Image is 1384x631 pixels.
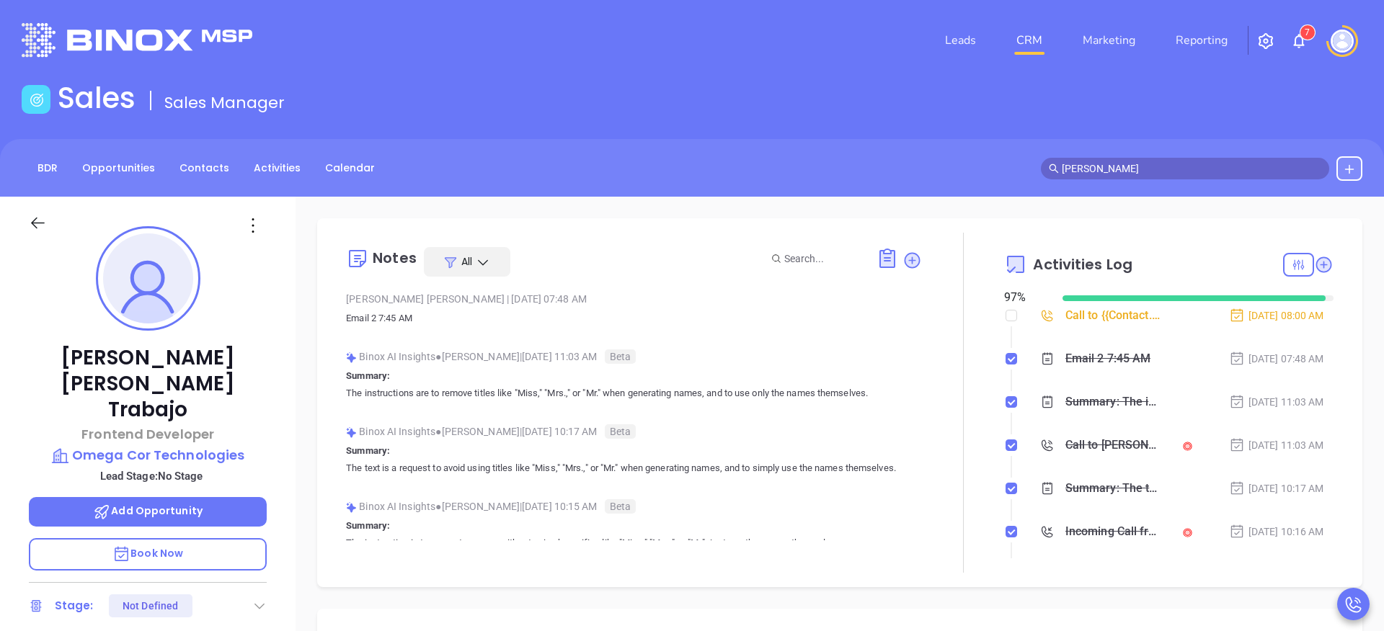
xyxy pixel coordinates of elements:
[74,156,164,180] a: Opportunities
[605,499,636,514] span: Beta
[1011,26,1048,55] a: CRM
[112,546,183,560] span: Book Now
[605,424,636,439] span: Beta
[346,520,390,531] b: Summary:
[29,345,267,423] p: [PERSON_NAME] [PERSON_NAME] Trabajo
[373,251,417,265] div: Notes
[1257,32,1274,50] img: iconSetting
[346,310,922,327] p: Email 2 7:45 AM
[1065,478,1161,499] div: Summary: The text is a request to avoid using titles like "Miss," "Mrs.," or "Mr." when generatin...
[784,251,861,267] input: Search...
[1331,30,1354,53] img: user
[939,26,982,55] a: Leads
[605,349,636,364] span: Beta
[346,370,390,381] b: Summary:
[435,426,442,437] span: ●
[346,421,922,442] div: Binox AI Insights [PERSON_NAME] | [DATE] 10:17 AM
[1229,437,1324,453] div: [DATE] 11:03 AM
[1077,26,1141,55] a: Marketing
[346,534,922,552] p: The instruction is to generate names without using honorifics like "Miss," "Mrs.," or "Mr." Just ...
[346,385,922,402] p: The instructions are to remove titles like "Miss," "Mrs.," or "Mr." when generating names, and to...
[103,233,193,323] img: profile-user
[36,467,267,485] p: Lead Stage: No Stage
[461,254,472,269] span: All
[346,288,922,310] div: [PERSON_NAME] [PERSON_NAME] [DATE] 07:48 AM
[435,501,442,512] span: ●
[346,502,357,513] img: svg%3e
[507,293,509,305] span: |
[435,351,442,362] span: ●
[346,427,357,438] img: svg%3e
[22,23,252,57] img: logo
[1229,351,1324,367] div: [DATE] 07:48 AM
[346,445,390,456] b: Summary:
[1062,161,1321,176] input: Search…
[1229,308,1324,323] div: [DATE] 08:00 AM
[29,156,66,180] a: BDR
[1229,394,1324,410] div: [DATE] 11:03 AM
[1305,27,1310,37] span: 7
[29,424,267,444] p: Frontend Developer
[1065,305,1161,326] div: Call to {{Contact.FirstName}} {{Contact.LastName}}
[1229,480,1324,496] div: [DATE] 10:17 AM
[58,81,136,115] h1: Sales
[1065,391,1161,413] div: Summary: The instructions are to remove titles like "Miss," "Mrs.," or "Mr." when generating name...
[346,496,922,517] div: Binox AI Insights [PERSON_NAME] | [DATE] 10:15 AM
[164,91,285,114] span: Sales Manager
[29,445,267,465] a: Omega Cor Technologies
[55,595,94,617] div: Stage:
[1300,25,1315,40] sup: 7
[245,156,309,180] a: Activities
[1229,524,1324,540] div: [DATE] 10:16 AM
[1170,26,1233,55] a: Reporting
[1065,434,1161,456] div: Call to [PERSON_NAME] Trabajo
[93,504,203,518] span: Add Opportunity
[1033,257,1132,272] span: Activities Log
[316,156,383,180] a: Calendar
[123,594,178,617] div: Not Defined
[1049,164,1059,174] span: search
[1004,289,1044,306] div: 97 %
[1065,521,1161,542] div: Incoming Call from [PERSON_NAME] Trabajo
[346,346,922,367] div: Binox AI Insights [PERSON_NAME] | [DATE] 11:03 AM
[1065,348,1151,370] div: Email 2 7:45 AM
[1290,32,1308,50] img: iconNotification
[346,352,357,363] img: svg%3e
[346,460,922,477] p: The text is a request to avoid using titles like "Miss," "Mrs.," or "Mr." when generating names, ...
[171,156,238,180] a: Contacts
